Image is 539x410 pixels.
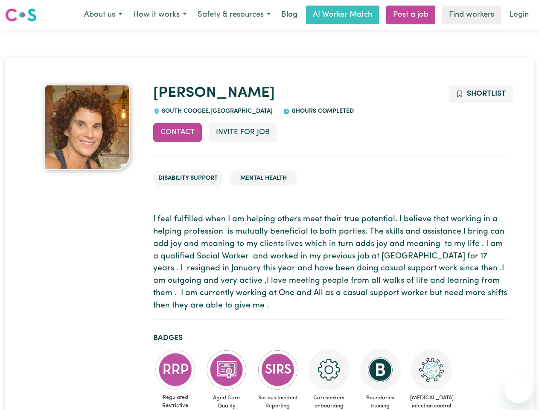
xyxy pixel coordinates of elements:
[411,349,452,390] img: CS Academy: COVID-19 Infection Control Training course completed
[153,86,275,101] a: [PERSON_NAME]
[309,349,350,390] img: CS Academy: Careseekers Onboarding course completed
[257,349,298,390] img: CS Academy: Serious Incident Reporting Scheme course completed
[44,85,130,170] img: Belinda
[128,6,192,24] button: How it works
[360,349,401,390] img: CS Academy: Boundaries in care and support work course completed
[209,123,277,142] button: Invite for Job
[442,6,501,24] a: Find workers
[505,376,532,403] iframe: Button to launch messaging window
[79,6,128,24] button: About us
[306,6,379,24] a: AI Worker Match
[276,6,303,24] a: Blog
[153,170,223,187] li: Disability Support
[5,5,37,25] a: Careseekers logo
[32,85,143,170] a: Belinda's profile picture'
[5,7,37,23] img: Careseekers logo
[504,6,534,24] a: Login
[467,90,506,97] span: Shortlist
[449,85,513,103] button: Add to shortlist
[153,334,508,343] h2: Badges
[386,6,435,24] a: Post a job
[290,108,354,114] span: 0 hours completed
[153,123,202,142] button: Contact
[153,214,508,312] p: I feel fulfilled when I am helping others meet their true potential. I believe that working in a ...
[192,6,276,24] button: Safety & resources
[230,170,298,187] li: Mental Health
[206,349,247,390] img: CS Academy: Aged Care Quality Standards & Code of Conduct course completed
[160,108,273,114] span: SOUTH COOGEE , [GEOGRAPHIC_DATA]
[155,349,196,390] img: CS Academy: Regulated Restrictive Practices course completed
